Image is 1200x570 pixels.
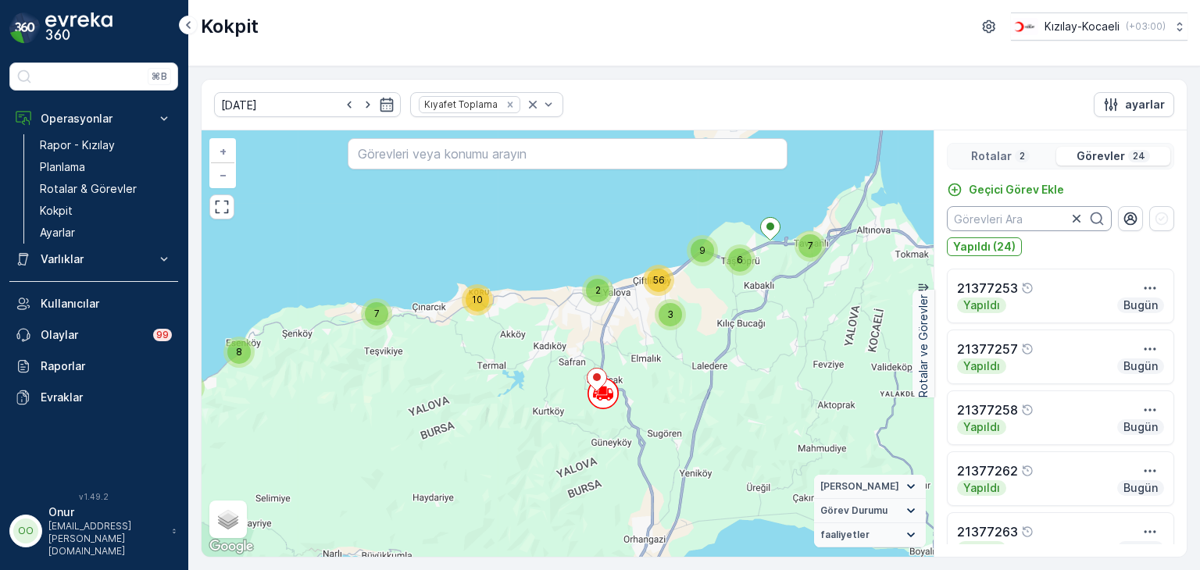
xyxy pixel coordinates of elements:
span: v 1.49.2 [9,492,178,501]
button: ayarlar [1094,92,1174,117]
a: Uzaklaştır [211,163,234,187]
p: ( +03:00 ) [1126,20,1166,33]
a: Raporlar [9,351,178,382]
div: Yardım Araç İkonu [1021,465,1034,477]
button: Operasyonlar [9,103,178,134]
p: Ayarlar [40,225,75,240]
p: Yapıldı [962,297,1002,313]
p: Planlama [40,159,85,175]
p: Rotalar ve Görevler [916,294,931,397]
p: [EMAIL_ADDRESS][PERSON_NAME][DOMAIN_NAME] [48,520,164,558]
div: 56 [643,265,674,296]
img: logo [9,12,41,44]
a: Yakınlaştır [211,140,234,163]
span: 10 [472,294,483,305]
div: Yardım Araç İkonu [1021,343,1034,355]
a: Layers [211,502,245,536]
p: 2 [1018,150,1027,162]
a: Ayarlar [34,222,178,244]
p: Varlıklar [41,251,147,267]
a: Planlama [34,156,178,178]
p: Kokpit [201,14,259,39]
p: 21377262 [957,461,1018,480]
a: Rapor - Kızılay [34,134,178,156]
p: 99 [156,329,169,341]
span: 6 [737,254,743,265]
p: Yapıldı (24) [953,239,1016,255]
input: dd/mm/yyyy [214,92,401,117]
p: 24 [1131,150,1147,162]
button: Yapıldı (24) [947,237,1022,256]
button: Varlıklar [9,244,178,275]
input: Görevleri veya konumu arayın [348,138,787,169]
p: Görevler [1077,148,1125,164]
p: Yapıldı [962,541,1002,557]
div: 9 [687,235,718,266]
div: 8 [223,337,255,368]
button: Kızılay-Kocaeli(+03:00) [1011,12,1187,41]
p: 21377257 [957,340,1018,358]
a: Rotalar & Görevler [34,178,178,200]
p: Geçici Görev Ekle [969,182,1064,198]
img: logo_dark-DEwI_e13.png [45,12,112,44]
span: 8 [236,346,242,358]
div: 10 [462,284,493,315]
p: ⌘B [152,70,167,83]
p: Bugün [1122,358,1159,374]
div: OO [13,518,38,543]
a: Bu bölgeyi Google Haritalar'da açın (yeni pencerede açılır) [205,536,257,557]
div: 3 [655,299,686,330]
img: k%C4%B1z%C4%B1lay_0jL9uU1.png [1011,18,1038,35]
a: Kokpit [34,200,178,222]
span: [PERSON_NAME] [820,480,899,493]
a: Kullanıcılar [9,288,178,319]
a: Geçici Görev Ekle [947,182,1064,198]
span: − [220,168,227,181]
p: Evraklar [41,390,172,405]
p: Operasyonlar [41,111,147,126]
div: 6 [724,244,755,276]
p: 21377263 [957,522,1018,541]
p: Kullanıcılar [41,296,172,312]
div: Yardım Araç İkonu [1021,404,1034,416]
span: 56 [653,274,665,286]
p: Kokpit [40,203,73,219]
div: 2 [582,275,613,306]
p: Bugün [1122,419,1159,435]
span: 7 [374,308,380,319]
input: Görevleri Ara [947,206,1112,231]
p: 21377253 [957,279,1018,297]
p: Onur [48,504,164,520]
span: 9 [699,244,705,256]
p: Raporlar [41,358,172,374]
div: Kıyafet Toplama [420,97,500,112]
span: 2 [595,284,601,296]
span: Görev Durumu [820,504,887,517]
p: Kızılay-Kocaeli [1045,19,1120,34]
div: Remove Kıyafet Toplama [502,98,519,111]
p: Rotalar [971,148,1012,164]
p: Yapıldı [962,480,1002,496]
summary: [PERSON_NAME] [814,475,926,499]
a: Olaylar99 [9,319,178,351]
summary: faaliyetler [814,523,926,547]
button: OOOnur[EMAIL_ADDRESS][PERSON_NAME][DOMAIN_NAME] [9,504,178,558]
div: 7 [795,230,826,262]
span: 3 [667,308,673,320]
span: faaliyetler [820,529,870,541]
p: ayarlar [1125,97,1165,112]
div: 7 [361,298,392,330]
p: Rotalar & Görevler [40,181,137,197]
p: 21377258 [957,401,1018,419]
span: 7 [808,240,813,251]
a: Evraklar [9,382,178,413]
p: Yapıldı [962,419,1002,435]
div: Yardım Araç İkonu [1021,282,1034,294]
summary: Görev Durumu [814,499,926,523]
p: Olaylar [41,327,144,343]
span: + [220,144,227,158]
p: Rapor - Kızılay [40,137,115,153]
p: Yapıldı [962,358,1002,374]
div: Yardım Araç İkonu [1021,525,1034,538]
p: Bugün [1122,297,1159,313]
